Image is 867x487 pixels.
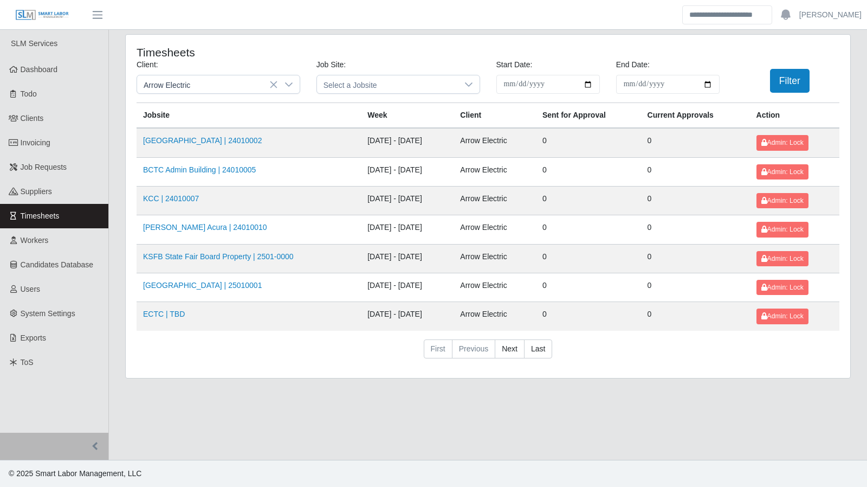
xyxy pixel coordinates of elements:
td: 0 [536,302,641,331]
td: [DATE] - [DATE] [361,215,454,244]
a: [PERSON_NAME] [799,9,862,21]
button: Filter [770,69,810,93]
span: Exports [21,334,46,342]
a: ECTC | TBD [143,310,185,318]
label: End Date: [616,59,650,71]
td: 0 [536,128,641,157]
td: 0 [536,273,641,302]
button: Admin: Lock [756,135,808,150]
span: Admin: Lock [761,139,804,146]
td: 0 [641,244,750,273]
a: KCC | 24010007 [143,194,199,203]
td: [DATE] - [DATE] [361,128,454,157]
td: 0 [641,215,750,244]
label: Client: [137,59,158,71]
th: Sent for Approval [536,103,641,129]
button: Admin: Lock [756,193,808,208]
td: 0 [641,302,750,331]
td: 0 [536,215,641,244]
td: Arrow Electric [454,273,536,302]
a: Next [495,339,525,359]
td: [DATE] - [DATE] [361,157,454,186]
th: Current Approvals [641,103,750,129]
a: [GEOGRAPHIC_DATA] | 25010001 [143,281,262,290]
td: Arrow Electric [454,302,536,331]
td: 0 [641,128,750,157]
span: © 2025 Smart Labor Management, LLC [9,469,141,478]
td: Arrow Electric [454,244,536,273]
td: 0 [641,157,750,186]
td: [DATE] - [DATE] [361,244,454,273]
img: SLM Logo [15,9,69,21]
label: Start Date: [496,59,533,71]
span: Clients [21,114,44,123]
td: 0 [641,186,750,215]
span: Invoicing [21,138,50,147]
span: Suppliers [21,187,52,196]
nav: pagination [137,339,839,368]
button: Admin: Lock [756,309,808,324]
th: Action [750,103,839,129]
button: Admin: Lock [756,164,808,180]
td: [DATE] - [DATE] [361,302,454,331]
span: Timesheets [21,212,60,220]
span: Admin: Lock [761,284,804,291]
td: 0 [536,157,641,186]
td: [DATE] - [DATE] [361,273,454,302]
span: SLM Services [11,39,57,48]
th: Jobsite [137,103,361,129]
td: 0 [641,273,750,302]
td: 0 [536,186,641,215]
span: Candidates Database [21,260,94,269]
h4: Timesheets [137,46,420,59]
button: Admin: Lock [756,251,808,266]
span: System Settings [21,309,75,318]
input: Search [682,5,772,24]
span: Admin: Lock [761,197,804,204]
span: Admin: Lock [761,168,804,176]
span: Workers [21,236,49,245]
label: Job Site: [316,59,346,71]
th: Week [361,103,454,129]
td: Arrow Electric [454,215,536,244]
span: Arrow Electric [137,75,278,93]
a: KSFB State Fair Board Property | 2501-0000 [143,252,294,261]
td: Arrow Electric [454,128,536,157]
span: ToS [21,358,34,367]
th: Client [454,103,536,129]
span: Select a Jobsite [317,75,458,93]
span: Todo [21,89,37,98]
td: Arrow Electric [454,186,536,215]
td: Arrow Electric [454,157,536,186]
span: Dashboard [21,65,58,74]
span: Users [21,285,41,293]
a: Last [524,339,552,359]
span: Admin: Lock [761,255,804,262]
span: Admin: Lock [761,312,804,320]
a: BCTC Admin Building | 24010005 [143,165,256,174]
td: 0 [536,244,641,273]
button: Admin: Lock [756,280,808,295]
td: [DATE] - [DATE] [361,186,454,215]
a: [PERSON_NAME] Acura | 24010010 [143,223,267,232]
a: [GEOGRAPHIC_DATA] | 24010002 [143,136,262,145]
span: Job Requests [21,163,67,171]
button: Admin: Lock [756,222,808,237]
span: Admin: Lock [761,226,804,233]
